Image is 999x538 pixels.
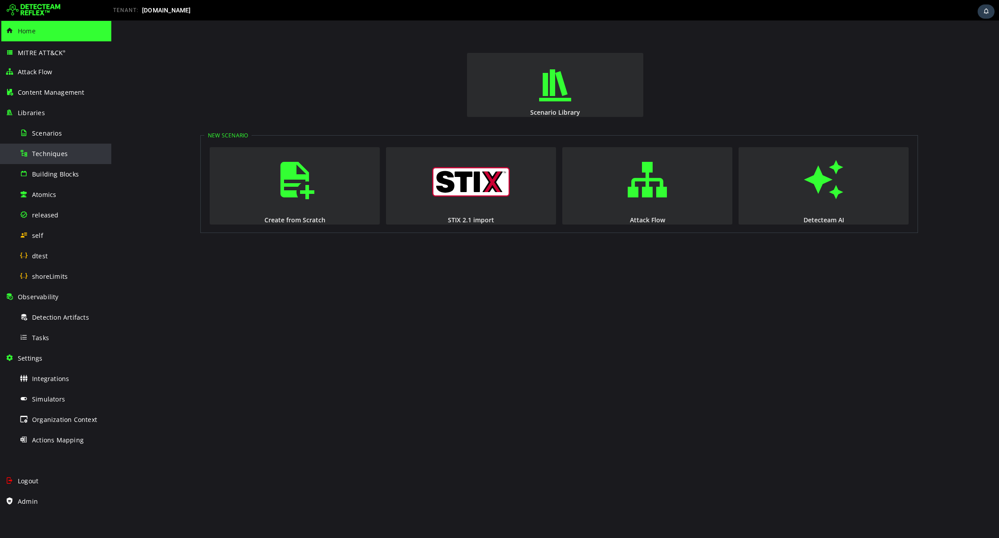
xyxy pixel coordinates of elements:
span: Organization Context [32,415,97,424]
button: Scenario Library [356,32,532,96]
span: Attack Flow [18,68,52,76]
span: Building Blocks [32,170,79,178]
span: self [32,231,43,240]
span: Settings [18,354,43,362]
span: Simulators [32,395,65,403]
span: Home [18,27,36,35]
div: Scenario Library [355,88,533,96]
img: logo_stix.svg [321,147,398,176]
span: Admin [18,497,38,506]
span: shoreLimits [32,272,68,281]
span: MITRE ATT&CK [18,48,66,57]
span: TENANT: [113,7,138,13]
div: Detecteam AI [626,195,798,204]
span: Tasks [32,333,49,342]
sup: ® [63,49,65,53]
button: STIX 2.1 import [275,127,445,204]
span: Techniques [32,149,68,158]
span: released [32,211,59,219]
button: Create from Scratch [98,127,268,204]
div: STIX 2.1 import [274,195,446,204]
span: Actions Mapping [32,436,84,444]
button: Detecteam AI [627,127,797,204]
span: Logout [18,477,38,485]
button: Attack Flow [451,127,621,204]
span: Libraries [18,108,45,117]
span: dtest [32,252,48,260]
div: Task Notifications [978,4,995,19]
span: Content Management [18,88,85,96]
span: Scenarios [32,129,62,137]
div: Attack Flow [450,195,622,204]
span: Observability [18,293,59,301]
legend: New Scenario [93,111,140,119]
img: Detecteam logo [7,3,61,17]
span: Atomics [32,190,56,199]
span: Detection Artifacts [32,313,89,321]
span: [DOMAIN_NAME] [142,7,191,14]
span: Integrations [32,374,69,383]
div: Create from Scratch [97,195,269,204]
